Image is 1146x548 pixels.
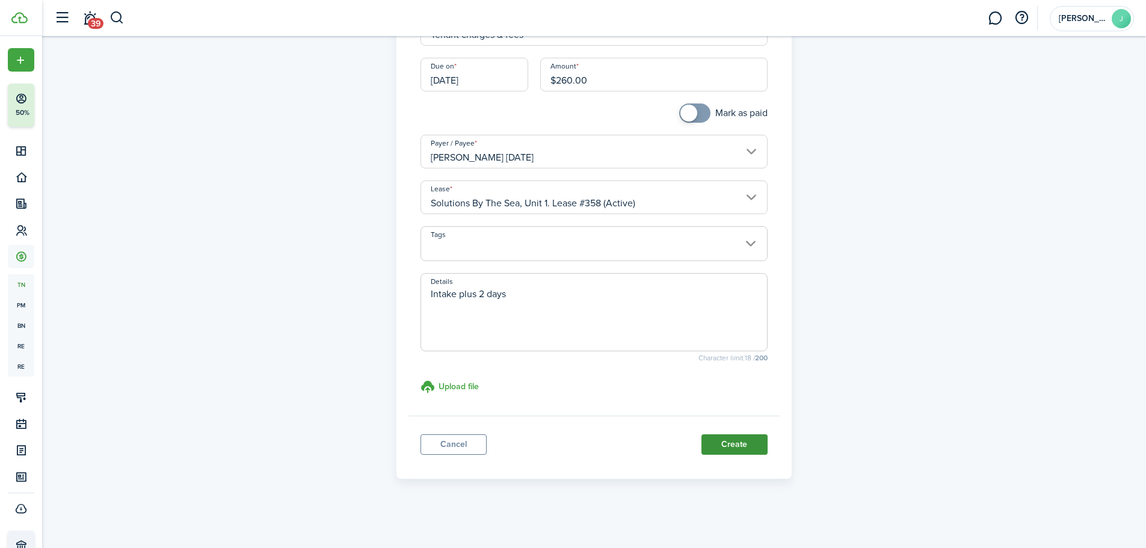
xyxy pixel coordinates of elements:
[8,356,34,377] a: re
[8,315,34,336] a: bn
[8,295,34,315] a: pm
[109,8,125,28] button: Search
[51,7,73,29] button: Open sidebar
[8,336,34,356] a: re
[8,48,34,72] button: Open menu
[88,18,103,29] span: 39
[701,434,768,455] button: Create
[421,354,768,362] small: Character limit: 18 /
[421,58,528,91] input: mm/dd/yyyy
[11,12,28,23] img: TenantCloud
[1011,8,1032,28] button: Open resource center
[15,108,30,118] p: 50%
[1112,9,1131,28] avatar-text: J
[984,3,1006,34] a: Messaging
[8,84,108,127] button: 50%
[1059,14,1107,23] span: Joseph
[8,274,34,295] a: tn
[439,380,479,393] h3: Upload file
[755,353,768,363] b: 200
[78,3,101,34] a: Notifications
[421,434,487,455] a: Cancel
